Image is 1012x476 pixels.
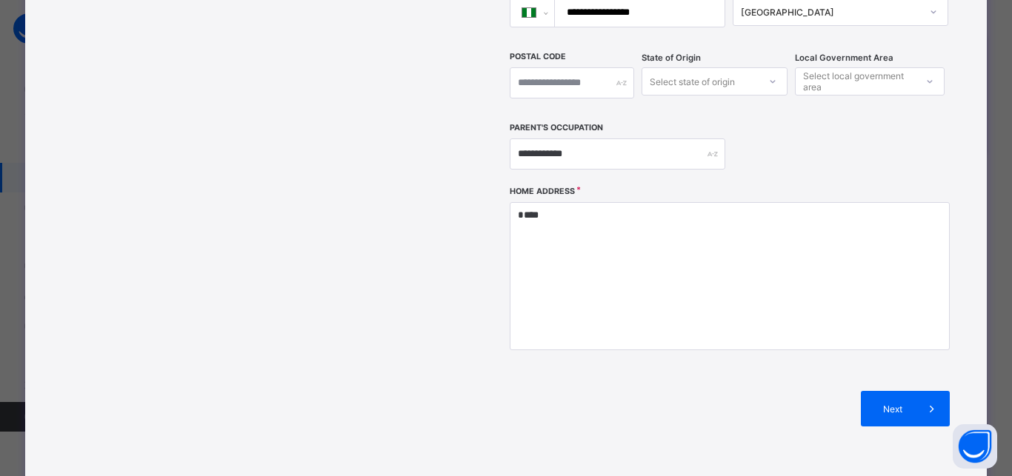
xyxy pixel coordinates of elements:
[642,53,701,63] span: State of Origin
[510,52,566,61] label: Postal Code
[872,403,914,415] span: Next
[953,424,997,469] button: Open asap
[510,123,603,133] label: Parent's Occupation
[795,53,893,63] span: Local Government Area
[803,67,915,95] div: Select local government area
[650,67,735,95] div: Select state of origin
[741,7,921,18] div: [GEOGRAPHIC_DATA]
[510,187,575,196] label: Home Address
